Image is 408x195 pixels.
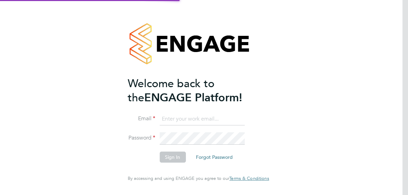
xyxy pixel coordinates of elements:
button: Sign In [159,152,186,163]
label: Password [128,134,155,142]
span: Terms & Conditions [229,175,269,181]
button: Forgot Password [190,152,238,163]
input: Enter your work email... [159,113,244,125]
label: Email [128,115,155,122]
span: Welcome back to the [128,77,215,104]
h2: ENGAGE Platform! [128,76,262,105]
a: Terms & Conditions [229,176,269,181]
span: By accessing and using ENGAGE you agree to our [128,175,269,181]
